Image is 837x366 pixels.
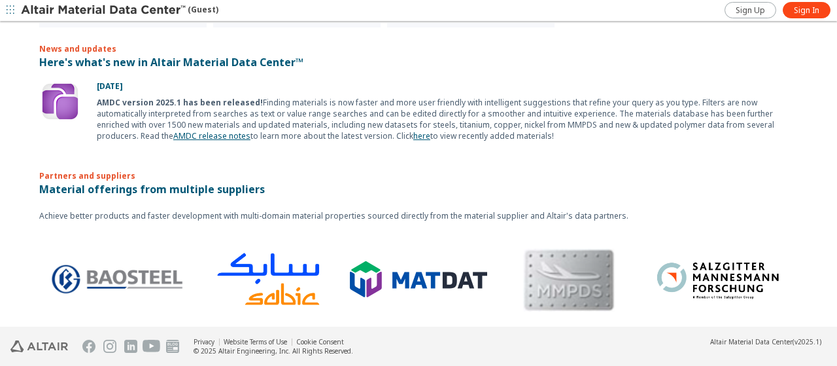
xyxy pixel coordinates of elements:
p: Material offerings from multiple suppliers [39,181,798,197]
p: Here's what's new in Altair Material Data Center™ [39,54,798,70]
p: [DATE] [97,81,798,92]
a: Website Terms of Use [224,337,287,346]
a: Cookie Consent [296,337,344,346]
div: (v2025.1) [710,337,821,346]
a: Sign Up [725,2,776,18]
a: AMDC release notes [173,130,250,141]
div: © 2025 Altair Engineering, Inc. All Rights Reserved. [194,346,353,356]
p: Partners and suppliers [39,149,798,181]
a: here [413,130,430,141]
span: Altair Material Data Center [710,337,793,346]
img: Logo - Sabic [199,236,337,323]
img: Logo - BaoSteel [49,263,186,295]
img: Logo - Salzgitter [651,253,788,306]
span: Sign Up [736,5,765,16]
img: Logo - MatDat [350,261,487,297]
a: Privacy [194,337,214,346]
img: MMPDS Logo [500,232,638,327]
a: Sign In [783,2,830,18]
div: Finding materials is now faster and more user friendly with intelligent suggestions that refine y... [97,97,798,141]
img: Update Icon Software [39,81,81,122]
b: AMDC version 2025.1 has been released! [97,97,263,108]
p: News and updates [39,43,798,54]
img: Altair Engineering [10,340,68,352]
div: (Guest) [21,4,218,17]
img: Altair Material Data Center [21,4,188,17]
p: Achieve better products and faster development with multi-domain material properties sourced dire... [39,210,798,221]
span: Sign In [794,5,819,16]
